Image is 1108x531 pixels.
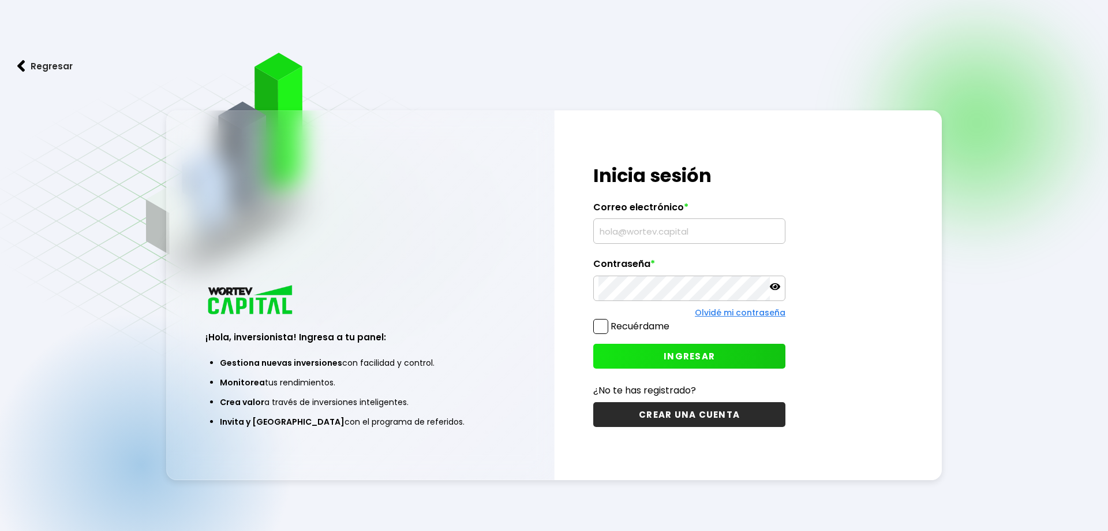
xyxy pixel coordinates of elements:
a: ¿No te has registrado?CREAR UNA CUENTA [593,383,785,427]
span: Invita y [GEOGRAPHIC_DATA] [220,416,345,428]
button: INGRESAR [593,344,785,369]
p: ¿No te has registrado? [593,383,785,398]
img: logo_wortev_capital [205,284,297,318]
label: Contraseña [593,258,785,276]
button: CREAR UNA CUENTA [593,402,785,427]
label: Recuérdame [611,320,669,333]
span: Gestiona nuevas inversiones [220,357,342,369]
label: Correo electrónico [593,202,785,219]
span: Crea valor [220,396,264,408]
a: Olvidé mi contraseña [695,307,785,318]
li: con facilidad y control. [220,353,501,373]
h3: ¡Hola, inversionista! Ingresa a tu panel: [205,331,515,344]
li: a través de inversiones inteligentes. [220,392,501,412]
li: con el programa de referidos. [220,412,501,432]
span: INGRESAR [664,350,715,362]
li: tus rendimientos. [220,373,501,392]
h1: Inicia sesión [593,162,785,190]
img: flecha izquierda [17,60,25,72]
span: Monitorea [220,377,265,388]
input: hola@wortev.capital [598,219,780,243]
